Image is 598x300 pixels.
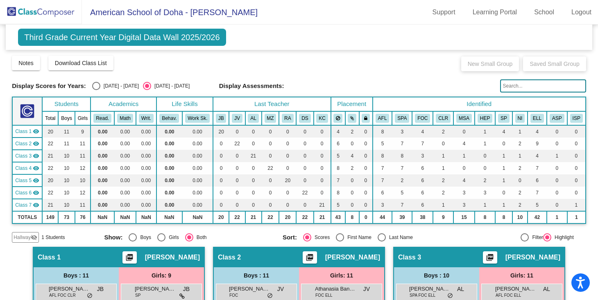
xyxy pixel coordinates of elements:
[475,187,495,199] td: 3
[433,111,453,125] th: Involved with Counselors regularly inside the school day
[279,162,296,174] td: 0
[530,114,544,123] button: ELL
[547,199,567,211] td: 0
[42,111,58,125] th: Total
[136,125,156,138] td: 0.00
[392,174,412,187] td: 2
[547,174,567,187] td: 0
[345,138,359,150] td: 0
[314,187,331,199] td: 0
[314,199,331,211] td: 21
[91,174,114,187] td: 0.00
[279,138,296,150] td: 0
[92,82,190,90] mat-radio-group: Select an option
[373,187,392,199] td: 6
[279,199,296,211] td: 0
[512,138,528,150] td: 2
[495,150,512,162] td: 1
[453,187,475,199] td: 3
[100,82,139,90] div: [DATE] - [DATE]
[15,201,32,209] span: Class 7
[156,138,182,150] td: 0.00
[359,111,373,125] th: Keep with teacher
[299,114,310,123] button: DS
[156,97,213,111] th: Life Skills
[478,114,492,123] button: HEP
[466,6,524,19] a: Learning Portal
[475,138,495,150] td: 1
[495,138,512,150] td: 0
[528,138,547,150] td: 9
[91,199,114,211] td: 0.00
[117,114,133,123] button: Math
[182,150,213,162] td: 0.00
[512,111,528,125] th: Non Independent Work Habits
[296,174,313,187] td: 0
[547,162,567,174] td: 0
[213,199,229,211] td: 0
[512,162,528,174] td: 2
[433,199,453,211] td: 1
[453,199,475,211] td: 3
[75,199,91,211] td: 11
[436,114,451,123] button: CLR
[412,138,433,150] td: 7
[279,174,296,187] td: 20
[15,177,32,184] span: Class 5
[453,125,475,138] td: 0
[567,162,586,174] td: 0
[475,174,495,187] td: 2
[453,174,475,187] td: 4
[359,174,373,187] td: 0
[12,162,42,174] td: Mariam Zebian - No Class Name
[512,174,528,187] td: 0
[18,29,226,46] span: Third Grade Current Year Digital Data Wall 2025/2026
[528,111,547,125] th: English Language Learner
[412,174,433,187] td: 6
[359,125,373,138] td: 0
[345,174,359,187] td: 0
[15,140,32,147] span: Class 2
[156,150,182,162] td: 0.00
[12,125,42,138] td: Jaimee Banks - No Class Name
[122,251,137,264] button: Print Students Details
[528,199,547,211] td: 5
[156,174,182,187] td: 0.00
[48,56,113,70] button: Download Class List
[12,199,42,211] td: Kurt Callahan - No Class Name
[42,125,58,138] td: 20
[15,152,32,160] span: Class 3
[565,6,598,19] a: Logout
[512,125,528,138] td: 1
[213,138,229,150] td: 0
[139,114,154,123] button: Writ.
[331,162,345,174] td: 8
[500,79,586,92] input: Search...
[42,174,58,187] td: 20
[314,174,331,187] td: 0
[229,150,245,162] td: 0
[392,150,412,162] td: 8
[345,111,359,125] th: Keep with students
[567,138,586,150] td: 0
[433,150,453,162] td: 1
[114,138,136,150] td: 0.00
[495,162,512,174] td: 1
[359,138,373,150] td: 0
[213,187,229,199] td: 0
[453,150,475,162] td: 1
[567,187,586,199] td: 0
[373,97,586,111] th: Identified
[296,111,313,125] th: Daniele Smurthwaite
[395,114,409,123] button: SPA
[156,187,182,199] td: 0.00
[91,162,114,174] td: 0.00
[453,138,475,150] td: 4
[475,111,495,125] th: Parent requires High Energy
[495,174,512,187] td: 1
[314,162,331,174] td: 0
[245,111,262,125] th: Annmarie Lewis
[547,187,567,199] td: 0
[182,125,213,138] td: 0.00
[512,199,528,211] td: 2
